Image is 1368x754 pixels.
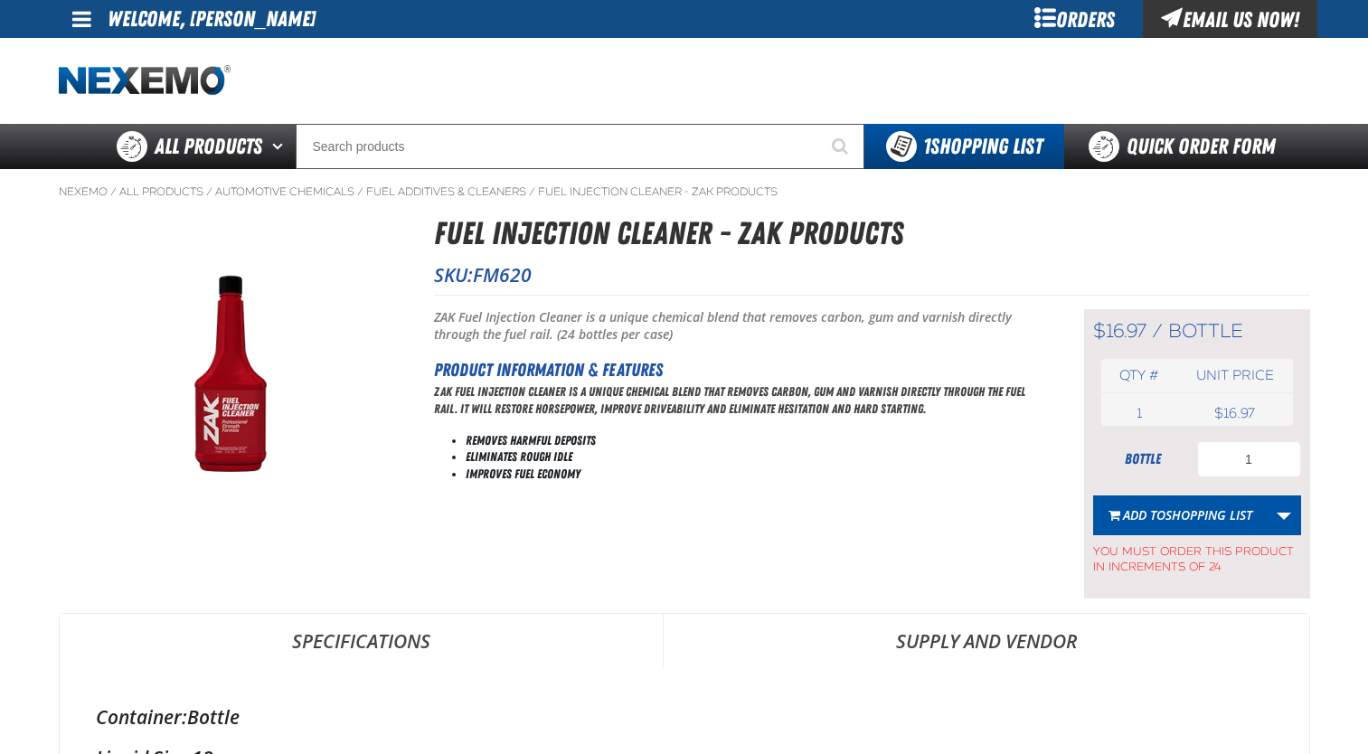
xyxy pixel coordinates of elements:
span: / [206,184,212,199]
p: SKU: [434,262,1310,287]
input: Search [296,124,864,169]
span: / [1152,319,1163,343]
li: Eliminates Rough Idle [466,448,1039,466]
a: Nexemo [59,184,108,199]
h1: Fuel Injection Cleaner - ZAK Products [434,210,1310,258]
span: You must order this product in increments of 24 [1093,535,1301,575]
a: Fuel Injection Cleaner - ZAK Products [538,184,778,199]
strong: 1 [923,134,930,159]
button: Start Searching [819,124,864,169]
nav: Breadcrumbs [59,184,1310,199]
a: Specifications [60,614,663,668]
span: Shopping List [1165,506,1252,523]
input: Product Quantity [1197,441,1301,477]
p: ZAK Fuel Injection Cleaner is a unique chemical blend that removes carbon, gum and varnish direct... [434,309,1039,344]
a: More Actions [1267,495,1301,535]
span: Shopping List [923,134,1043,159]
h2: Product Information & Features [434,356,1039,383]
li: Improves Fuel Economy [466,466,1039,483]
a: Supply and Vendor [664,614,1309,668]
span: $16.97 [1093,319,1146,343]
a: Fuel Additives & Cleaners [366,184,526,199]
span: / [110,184,117,199]
img: Fuel Injection Cleaner - ZAK Products [60,247,401,511]
button: You have 1 Shopping List. Open to view details [864,124,1064,169]
a: Automotive Chemicals [215,184,354,199]
a: All Products [119,184,203,199]
span: bottle [1168,319,1243,343]
label: Container: [96,704,187,730]
p: ZAK Fuel Injection Cleaner is a unique chemical blend that removes carbon, gum and varnish direct... [434,383,1039,418]
button: Open All Products pages [266,124,296,169]
td: $16.97 [1177,401,1292,426]
div: Bottle [96,704,1273,730]
span: Add to [1123,506,1252,523]
span: 1 [1137,405,1142,421]
img: Nexemo logo [59,65,231,97]
span: FM620 [473,262,532,287]
th: Qty # [1101,359,1178,392]
a: Home [59,65,231,97]
th: Unit price [1177,359,1292,392]
span: All Products [155,130,262,163]
a: Quick Order Form [1064,124,1309,169]
span: / [357,184,363,199]
span: / [529,184,535,199]
button: Add toShopping List [1093,495,1268,535]
div: bottle [1093,449,1193,469]
li: Removes Harmful Deposits [466,432,1039,449]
